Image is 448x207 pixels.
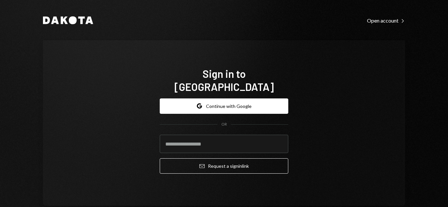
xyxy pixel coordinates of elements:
div: OR [221,122,227,127]
a: Open account [367,17,405,24]
button: Request a signinlink [160,158,288,174]
button: Continue with Google [160,98,288,114]
h1: Sign in to [GEOGRAPHIC_DATA] [160,67,288,93]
